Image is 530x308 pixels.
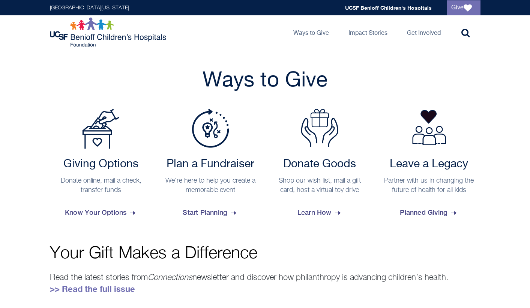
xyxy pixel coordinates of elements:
[342,15,393,49] a: Impact Stories
[82,109,120,149] img: Payment Options
[50,245,480,262] p: Your Gift Makes a Difference
[148,274,192,282] em: Connections
[301,109,338,147] img: Donate Goods
[163,176,258,195] p: We're here to help you create a memorable event
[192,109,229,148] img: Plan a Fundraiser
[50,284,135,294] a: >> Read the full issue
[50,271,480,295] p: Read the latest stories from newsletter and discover how philanthropy is advancing children’s hea...
[401,15,447,49] a: Get Involved
[183,202,238,223] span: Start Planning
[287,15,335,49] a: Ways to Give
[381,176,477,195] p: Partner with us in changing the future of health for all kids
[50,17,168,47] img: Logo for UCSF Benioff Children's Hospitals Foundation
[378,109,480,223] a: Leave a Legacy Partner with us in changing the future of health for all kids Planned Giving
[381,158,477,171] h2: Leave a Legacy
[65,202,137,223] span: Know Your Options
[50,109,153,223] a: Payment Options Giving Options Donate online, mail a check, transfer funds Know Your Options
[345,4,432,11] a: UCSF Benioff Children's Hospitals
[50,5,129,10] a: [GEOGRAPHIC_DATA][US_STATE]
[269,109,371,223] a: Donate Goods Donate Goods Shop our wish list, mail a gift card, host a virtual toy drive Learn How
[54,158,149,171] h2: Giving Options
[272,158,368,171] h2: Donate Goods
[272,176,368,195] p: Shop our wish list, mail a gift card, host a virtual toy drive
[50,68,480,94] h2: Ways to Give
[54,176,149,195] p: Donate online, mail a check, transfer funds
[163,158,258,171] h2: Plan a Fundraiser
[297,202,342,223] span: Learn How
[400,202,458,223] span: Planned Giving
[447,0,480,15] a: Give
[159,109,262,223] a: Plan a Fundraiser Plan a Fundraiser We're here to help you create a memorable event Start Planning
